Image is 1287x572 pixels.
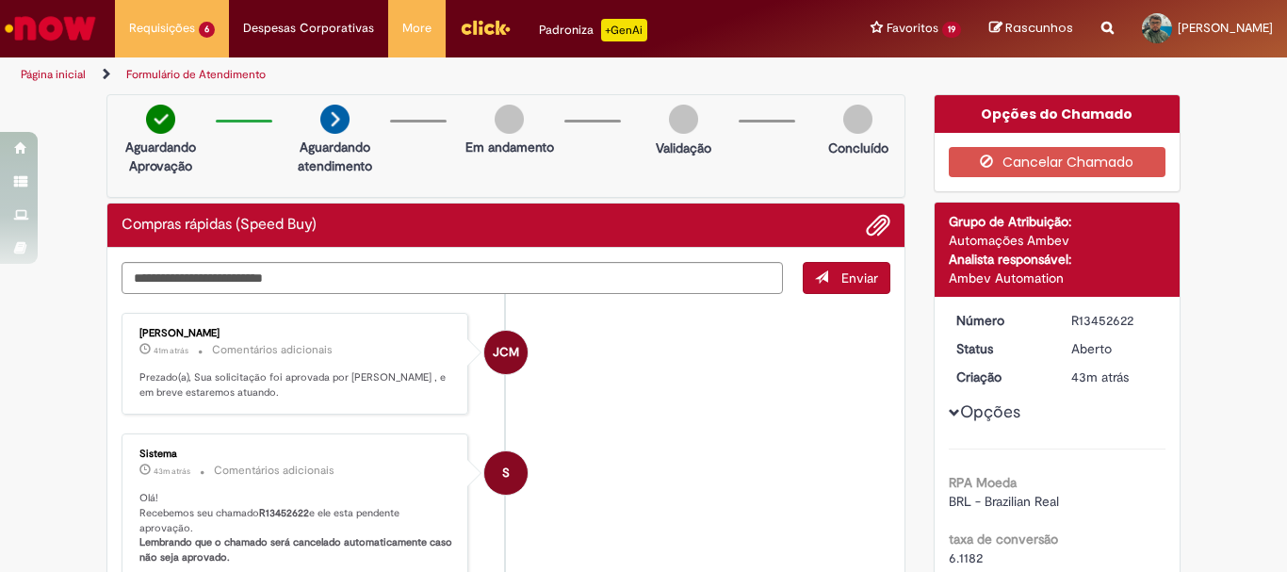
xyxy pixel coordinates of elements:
[139,328,453,339] div: [PERSON_NAME]
[493,330,519,375] span: JCM
[199,22,215,38] span: 6
[1071,368,1129,385] span: 43m atrás
[669,105,698,134] img: img-circle-grey.png
[460,13,511,41] img: click_logo_yellow_360x200.png
[154,345,188,356] time: 27/08/2025 14:04:42
[465,138,554,156] p: Em andamento
[122,217,317,234] h2: Compras rápidas (Speed Buy) Histórico de tíquete
[949,250,1166,269] div: Analista responsável:
[122,262,783,294] textarea: Digite sua mensagem aqui...
[214,463,334,479] small: Comentários adicionais
[243,19,374,38] span: Despesas Corporativas
[484,451,528,495] div: System
[139,370,453,400] p: Prezado(a), Sua solicitação foi aprovada por [PERSON_NAME] , e em breve estaremos atuando.
[989,20,1073,38] a: Rascunhos
[843,105,872,134] img: img-circle-grey.png
[949,493,1059,510] span: BRL - Brazilian Real
[139,535,455,564] b: Lembrando que o chamado será cancelado automaticamente caso não seja aprovado.
[1071,368,1129,385] time: 27/08/2025 14:02:36
[154,466,190,477] span: 43m atrás
[2,9,99,47] img: ServiceNow
[601,19,647,41] p: +GenAi
[949,474,1017,491] b: RPA Moeda
[949,231,1166,250] div: Automações Ambev
[866,213,890,237] button: Adicionar anexos
[212,342,333,358] small: Comentários adicionais
[1178,20,1273,36] span: [PERSON_NAME]
[495,105,524,134] img: img-circle-grey.png
[289,138,381,175] p: Aguardando atendimento
[320,105,350,134] img: arrow-next.png
[139,491,453,565] p: Olá! Recebemos seu chamado e ele esta pendente aprovação.
[502,450,510,496] span: S
[949,549,983,566] span: 6.1182
[21,67,86,82] a: Página inicial
[828,139,888,157] p: Concluído
[402,19,432,38] span: More
[949,269,1166,287] div: Ambev Automation
[949,531,1058,547] b: taxa de conversão
[949,212,1166,231] div: Grupo de Atribuição:
[942,311,1058,330] dt: Número
[1071,311,1159,330] div: R13452622
[139,449,453,460] div: Sistema
[115,138,206,175] p: Aguardando Aprovação
[942,368,1058,386] dt: Criação
[146,105,175,134] img: check-circle-green.png
[656,139,711,157] p: Validação
[539,19,647,41] div: Padroniza
[942,339,1058,358] dt: Status
[154,466,190,477] time: 27/08/2025 14:02:47
[259,506,309,520] b: R13452622
[154,345,188,356] span: 41m atrás
[942,22,961,38] span: 19
[887,19,938,38] span: Favoritos
[841,270,878,286] span: Enviar
[1071,368,1159,386] div: 27/08/2025 14:02:36
[1071,339,1159,358] div: Aberto
[126,67,266,82] a: Formulário de Atendimento
[949,147,1166,177] button: Cancelar Chamado
[484,331,528,374] div: José Carlos Menezes De Oliveira Junior
[14,57,844,92] ul: Trilhas de página
[1005,19,1073,37] span: Rascunhos
[803,262,890,294] button: Enviar
[129,19,195,38] span: Requisições
[935,95,1181,133] div: Opções do Chamado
